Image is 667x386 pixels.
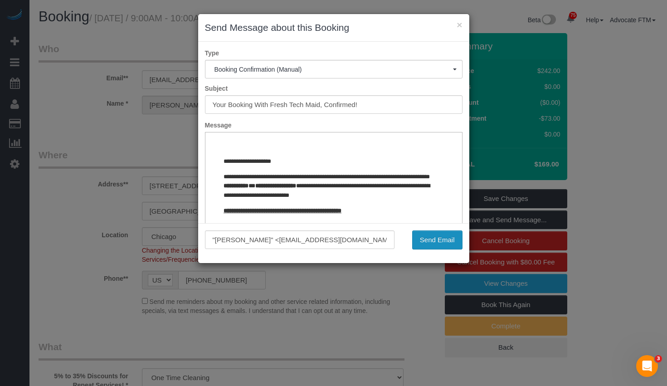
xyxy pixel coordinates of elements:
span: 3 [655,355,662,362]
h3: Send Message about this Booking [205,21,463,34]
span: Booking Confirmation (Manual) [214,66,453,73]
iframe: Rich Text Editor, editor1 [205,132,462,274]
button: Booking Confirmation (Manual) [205,60,463,78]
iframe: Intercom live chat [636,355,658,377]
button: Send Email [412,230,463,249]
button: × [457,20,462,29]
label: Message [198,121,469,130]
input: Subject [205,95,463,114]
label: Type [198,49,469,58]
label: Subject [198,84,469,93]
